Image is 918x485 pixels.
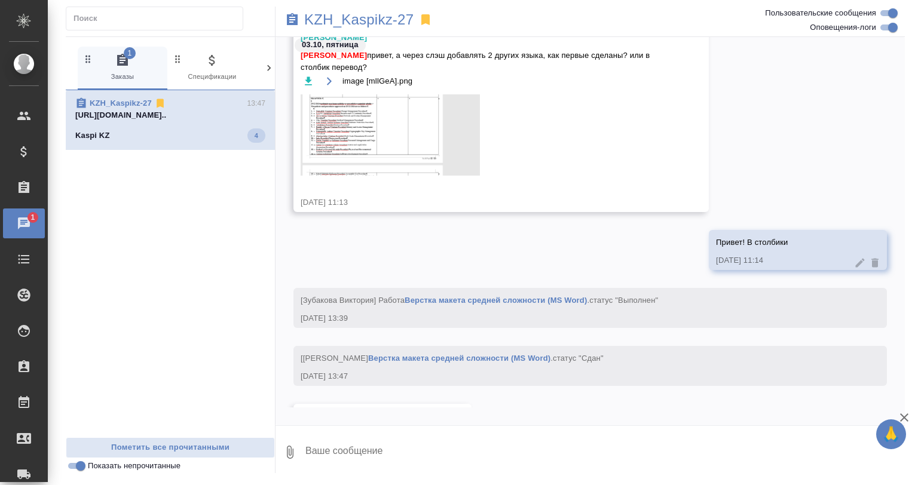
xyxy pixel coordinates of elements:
span: Заказы [82,53,163,82]
img: image [mllGeA].png [301,94,480,176]
p: [URL][DOMAIN_NAME].. [75,109,265,121]
span: image [mllGeA].png [342,75,412,87]
a: KZH_Kaspikz-27 [304,14,414,26]
div: [DATE] 11:14 [716,254,845,266]
svg: Отписаться [154,97,166,109]
a: KZH_Kaspikz-27 [90,99,152,108]
div: KZH_Kaspikz-2713:47[URL][DOMAIN_NAME]..Kaspi KZ4 [66,90,275,150]
input: Поиск [74,10,243,27]
svg: Зажми и перетащи, чтобы поменять порядок вкладок [262,53,273,65]
button: Скачать [301,73,316,88]
div: [DATE] 11:13 [301,197,667,208]
span: Спецификации [172,53,252,82]
span: статус "Выполнен" [589,296,658,305]
a: Верстка макета средней сложности (MS Word) [368,354,550,363]
p: 13:47 [247,97,265,109]
button: Пометить все прочитанными [66,437,275,458]
span: 1 [23,211,42,223]
span: Показать непрочитанные [88,460,180,472]
span: статус "Сдан" [553,354,604,363]
span: привет, а через слэш добавлять 2 других языка, как первые сделаны? или в столбик перевод? [301,50,667,73]
span: [Зубакова Виктория] Работа . [301,296,658,305]
p: Kaspi KZ [75,130,109,142]
span: 4 [247,130,265,142]
span: Пользовательские сообщения [765,7,876,19]
button: 🙏 [876,419,906,449]
span: 🙏 [881,422,901,447]
span: Клиенты [262,53,342,82]
span: 1 [124,47,136,59]
svg: Зажми и перетащи, чтобы поменять порядок вкладок [82,53,94,65]
div: [DATE] 13:47 [301,370,845,382]
span: Пометить все прочитанными [72,441,268,455]
p: 03.10, пятница [302,39,359,51]
span: [[PERSON_NAME] . [301,354,604,363]
div: [DATE] 13:39 [301,312,845,324]
a: 1 [3,208,45,238]
span: Оповещения-логи [810,22,876,33]
span: Привет! В столбики [716,238,788,247]
a: Верстка макета средней сложности (MS Word) [405,296,587,305]
button: Открыть на драйве [322,73,336,88]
